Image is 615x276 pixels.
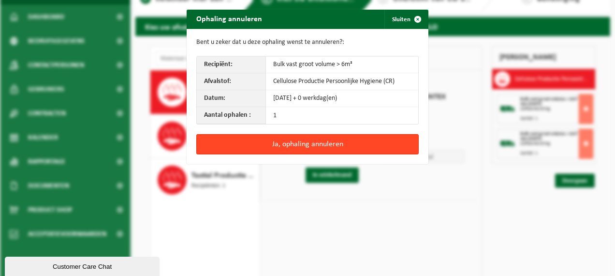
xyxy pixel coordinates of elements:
[197,73,266,90] th: Afvalstof:
[384,10,427,29] button: Sluiten
[5,255,161,276] iframe: chat widget
[266,90,418,107] td: [DATE] + 0 werkdag(en)
[266,107,418,124] td: 1
[197,90,266,107] th: Datum:
[187,10,272,28] h2: Ophaling annuleren
[196,134,419,154] button: Ja, ophaling annuleren
[196,39,419,46] p: Bent u zeker dat u deze ophaling wenst te annuleren?:
[266,73,418,90] td: Cellulose Productie Persoonlijke Hygiene (CR)
[266,56,418,73] td: Bulk vast groot volume > 6m³
[197,107,266,124] th: Aantal ophalen :
[197,56,266,73] th: Recipiënt:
